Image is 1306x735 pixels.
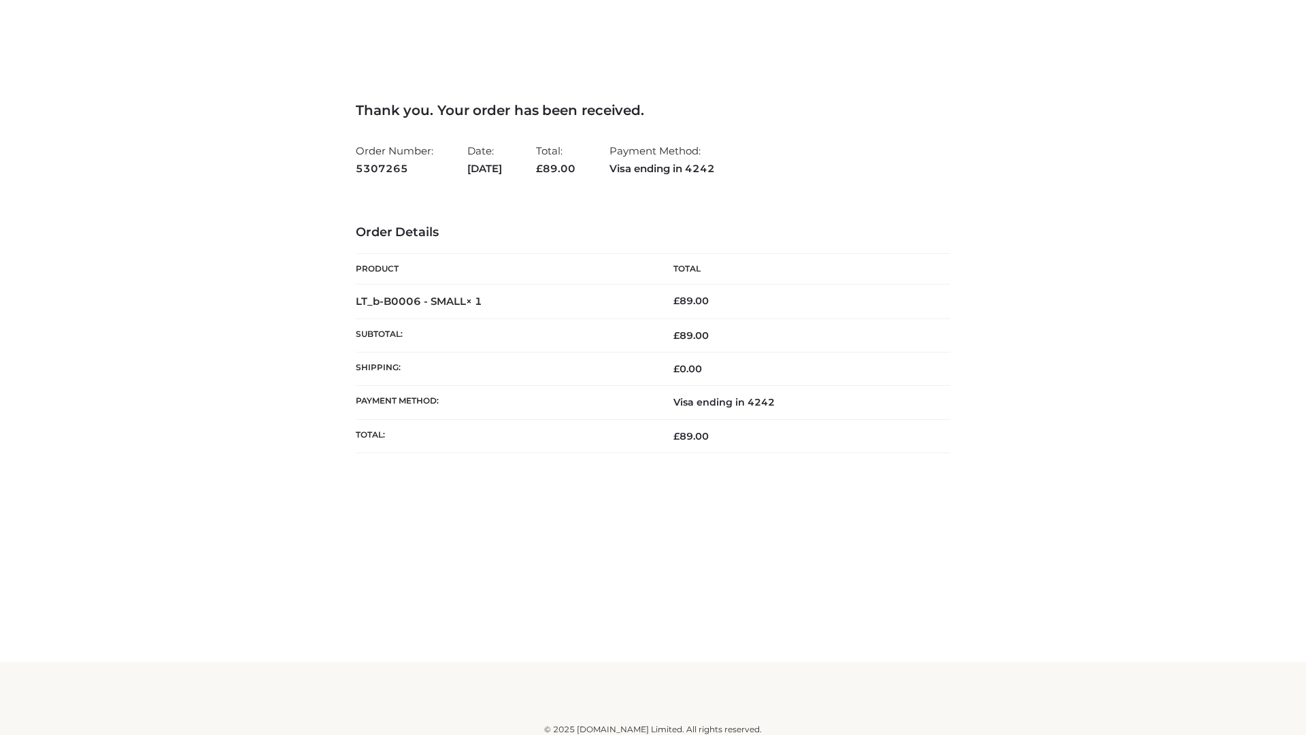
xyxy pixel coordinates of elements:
th: Subtotal: [356,318,653,352]
span: 89.00 [536,162,575,175]
span: £ [673,295,680,307]
span: £ [673,363,680,375]
li: Date: [467,139,502,180]
bdi: 89.00 [673,295,709,307]
td: Visa ending in 4242 [653,386,950,419]
li: Payment Method: [609,139,715,180]
th: Shipping: [356,353,653,386]
h3: Thank you. Your order has been received. [356,102,950,118]
th: Product [356,254,653,284]
span: £ [673,329,680,342]
bdi: 0.00 [673,363,702,375]
li: Total: [536,139,575,180]
li: Order Number: [356,139,433,180]
span: £ [536,162,543,175]
strong: 5307265 [356,160,433,178]
span: 89.00 [673,430,709,442]
th: Payment method: [356,386,653,419]
h3: Order Details [356,225,950,240]
th: Total [653,254,950,284]
span: £ [673,430,680,442]
span: 89.00 [673,329,709,342]
th: Total: [356,419,653,453]
strong: LT_b-B0006 - SMALL [356,295,482,308]
strong: [DATE] [467,160,502,178]
strong: Visa ending in 4242 [609,160,715,178]
strong: × 1 [466,295,482,308]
